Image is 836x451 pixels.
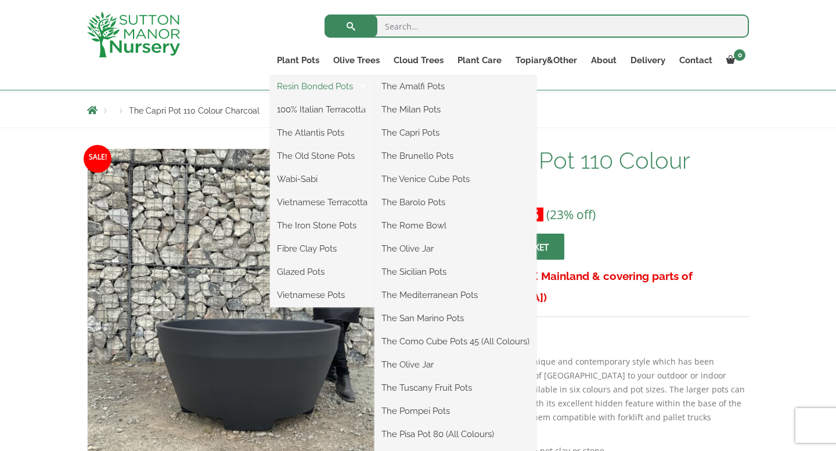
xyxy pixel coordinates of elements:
a: The Iron Stone Pots [270,217,374,234]
span: 0 [734,49,745,61]
p: The Capri range offers a unique and contemporary style which has been designed to bring a touch o... [431,355,749,438]
a: Contact [672,52,719,68]
a: The Sicilian Pots [374,263,536,281]
a: The Amalfi Pots [374,78,536,95]
a: The Olive Jar [374,356,536,373]
bdi: 399.95 [493,206,539,223]
a: The Capri Pots [374,124,536,141]
a: Glazed Pots [270,263,374,281]
a: Fibre Clay Pots [270,240,374,257]
a: The Pompei Pots [374,402,536,420]
a: Vietnamese Pots [270,286,374,304]
h1: The Capri Pot 110 Colour Charcoal [431,148,749,197]
a: 100% Italian Terracotta [270,101,374,118]
a: Plant Care [451,52,509,68]
a: 0 [719,52,749,68]
a: Resin Bonded Pots [270,78,374,95]
a: The Rome Bowl [374,217,536,234]
a: The Brunello Pots [374,147,536,165]
img: logo [87,12,180,57]
span: The Capri Pot 110 Colour Charcoal [129,106,260,115]
a: The Old Stone Pots [270,147,374,165]
a: The San Marino Pots [374,310,536,327]
a: The Mediterranean Pots [374,286,536,304]
a: The Atlantis Pots [270,124,374,141]
a: The Venice Cube Pots [374,170,536,188]
input: Search... [325,14,749,38]
a: The Olive Jar [374,240,536,257]
a: Olive Trees [326,52,387,68]
span: (23% off) [546,206,596,223]
a: Delivery [624,52,672,68]
a: The Milan Pots [374,101,536,118]
a: Wabi-Sabi [270,170,374,188]
nav: Breadcrumbs [87,106,749,115]
a: The Pisa Pot 80 (All Colours) [374,425,536,443]
a: The Tuscany Fruit Pots [374,379,536,397]
a: Plant Pots [270,52,326,68]
a: The Barolo Pots [374,194,536,211]
span: Sale! [84,145,111,173]
h3: FREE SHIPPING! (UK Mainland & covering parts of [GEOGRAPHIC_DATA]) [431,265,749,308]
a: The Como Cube Pots 45 (All Colours) [374,333,536,350]
a: About [584,52,624,68]
a: Vietnamese Terracotta [270,194,374,211]
a: Topiary&Other [509,52,584,68]
a: Cloud Trees [387,52,451,68]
